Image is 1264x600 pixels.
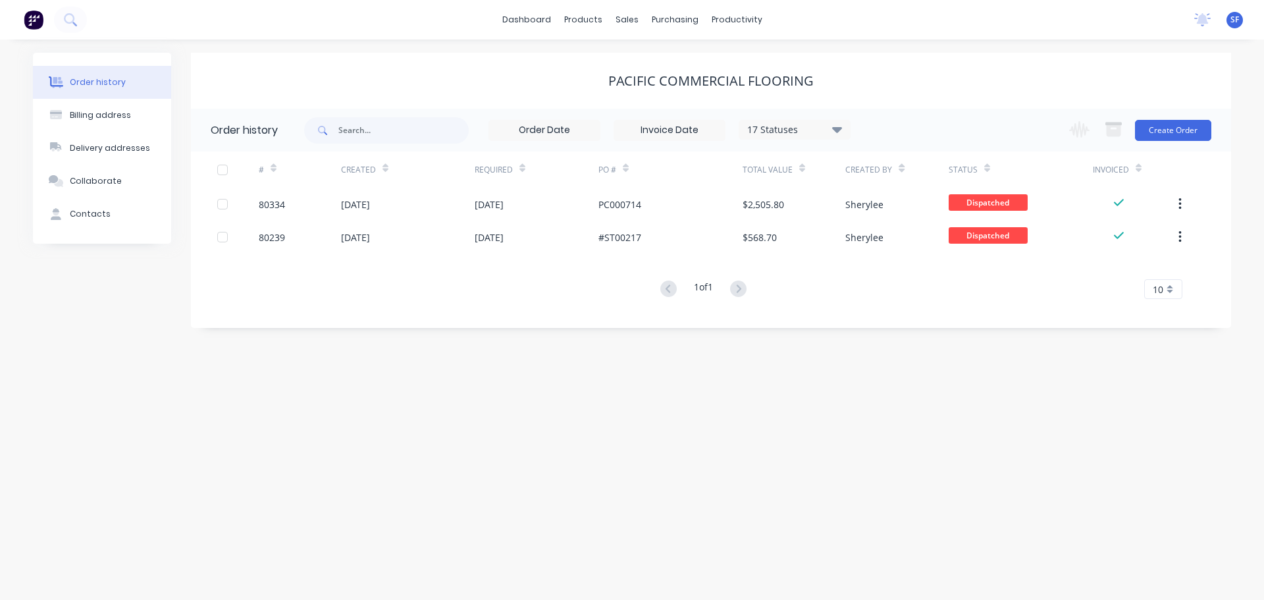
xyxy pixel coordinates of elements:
div: PO # [598,151,743,188]
button: Contacts [33,198,171,231]
div: Created [341,151,475,188]
div: 1 of 1 [694,280,713,299]
a: dashboard [496,10,558,30]
div: Sherylee [845,198,883,211]
button: Delivery addresses [33,132,171,165]
div: Contacts [70,208,111,220]
span: 10 [1153,283,1163,296]
input: Order Date [489,121,600,140]
div: productivity [705,10,769,30]
input: Invoice Date [614,121,725,140]
div: $568.70 [743,231,777,244]
div: purchasing [645,10,705,30]
div: products [558,10,609,30]
div: [DATE] [475,231,504,244]
div: PC000714 [598,198,641,211]
div: [DATE] [341,198,370,211]
button: Create Order [1135,120,1211,141]
div: Required [475,151,598,188]
div: Sherylee [845,231,883,244]
div: Invoiced [1093,164,1129,176]
div: Billing address [70,109,131,121]
div: Invoiced [1093,151,1175,188]
div: 80334 [259,198,285,211]
div: Collaborate [70,175,122,187]
div: # [259,151,341,188]
div: Status [949,164,978,176]
div: Total Value [743,151,845,188]
img: Factory [24,10,43,30]
div: #ST00217 [598,231,641,244]
div: 80239 [259,231,285,244]
div: Required [475,164,513,176]
div: sales [609,10,645,30]
div: Status [949,151,1093,188]
div: [DATE] [341,231,370,244]
span: Dispatched [949,194,1028,211]
button: Collaborate [33,165,171,198]
div: Created By [845,164,892,176]
input: Search... [338,117,469,144]
div: PO # [598,164,616,176]
div: Order history [70,76,126,88]
div: Delivery addresses [70,142,150,154]
div: # [259,164,264,176]
div: $2,505.80 [743,198,784,211]
div: Created By [845,151,948,188]
button: Billing address [33,99,171,132]
div: Pacific Commercial Flooring [608,73,814,89]
div: 17 Statuses [739,123,850,137]
span: SF [1230,14,1239,26]
div: Total Value [743,164,793,176]
span: Dispatched [949,227,1028,244]
div: Order history [211,123,278,138]
div: [DATE] [475,198,504,211]
button: Order history [33,66,171,99]
div: Created [341,164,376,176]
